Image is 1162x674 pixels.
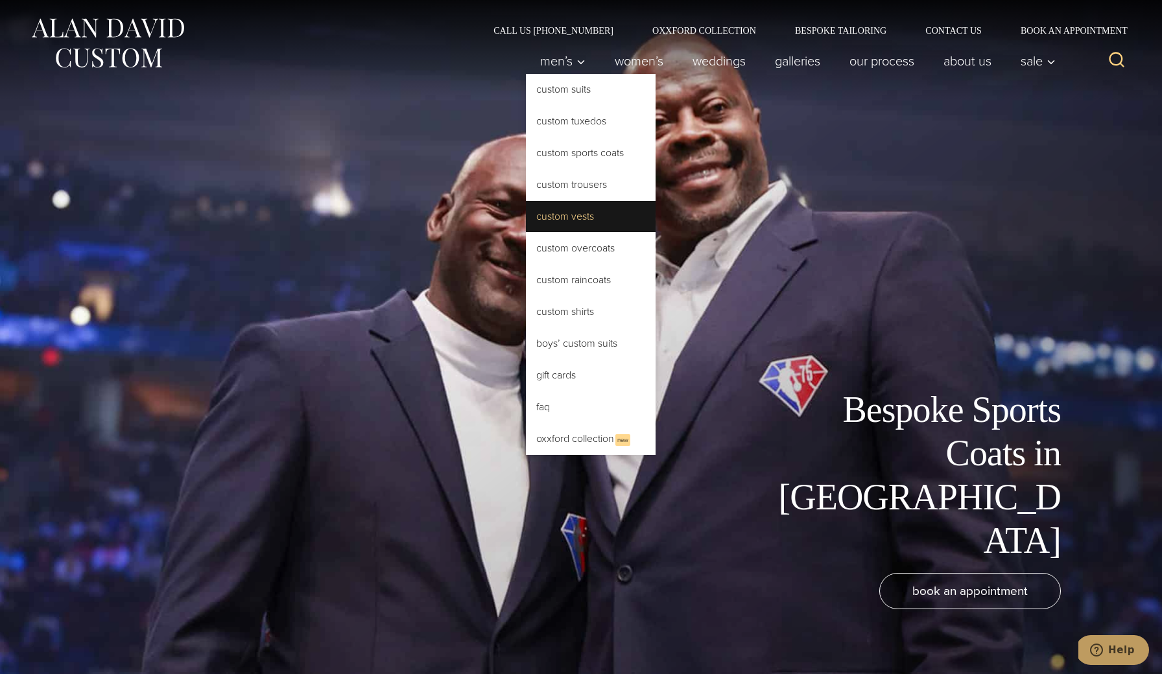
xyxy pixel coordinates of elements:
button: Child menu of Sale [1006,48,1063,74]
a: Oxxford CollectionNew [526,423,656,455]
a: Oxxford Collection [633,26,776,35]
a: Contact Us [906,26,1001,35]
a: Book an Appointment [1001,26,1132,35]
a: Boys’ Custom Suits [526,328,656,359]
a: weddings [678,48,761,74]
a: Custom Raincoats [526,264,656,296]
a: Women’s [600,48,678,74]
a: Bespoke Tailoring [776,26,906,35]
nav: Primary Navigation [526,48,1063,74]
h1: Bespoke Sports Coats in [GEOGRAPHIC_DATA] [769,388,1061,563]
button: Child menu of Men’s [526,48,600,74]
a: About Us [929,48,1006,74]
a: Galleries [761,48,835,74]
a: Custom Sports Coats [526,137,656,168]
a: book an appointment [879,573,1061,609]
a: Custom Overcoats [526,233,656,264]
a: Custom Suits [526,74,656,105]
button: View Search Form [1101,45,1132,76]
iframe: Opens a widget where you can chat to one of our agents [1078,635,1149,668]
nav: Secondary Navigation [474,26,1132,35]
img: Alan David Custom [30,14,185,72]
a: Custom Tuxedos [526,106,656,137]
a: Gift Cards [526,360,656,391]
a: Custom Trousers [526,169,656,200]
span: book an appointment [912,581,1028,600]
a: Our Process [835,48,929,74]
a: Custom Vests [526,201,656,232]
a: Call Us [PHONE_NUMBER] [474,26,633,35]
a: FAQ [526,391,656,423]
span: New [615,434,630,446]
a: Custom Shirts [526,296,656,327]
